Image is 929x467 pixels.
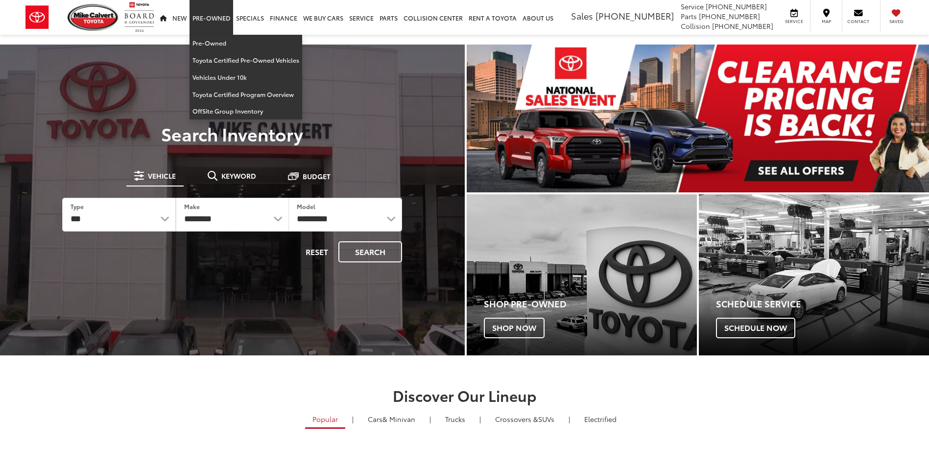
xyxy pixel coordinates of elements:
a: Schedule Service Schedule Now [699,194,929,355]
img: Mike Calvert Toyota [68,4,119,31]
li: | [350,414,356,424]
a: Popular [305,411,345,429]
span: Shop Now [484,318,545,338]
a: Toyota Certified Program Overview [190,86,302,103]
a: Toyota Certified Pre-Owned Vehicles [190,52,302,69]
h3: Search Inventory [41,124,424,143]
label: Model [297,202,315,210]
span: Vehicle [148,172,176,179]
a: Cars [360,411,423,427]
h2: Discover Our Lineup [119,387,810,403]
button: Search [338,241,402,262]
span: Sales [571,9,593,22]
span: & Minivan [382,414,415,424]
div: Toyota [699,194,929,355]
h4: Schedule Service [716,299,929,309]
li: | [566,414,572,424]
a: Pre-Owned [190,35,302,52]
span: Crossovers & [495,414,538,424]
span: Service [783,18,805,24]
span: [PHONE_NUMBER] [706,1,767,11]
span: Map [815,18,837,24]
button: Reset [297,241,336,262]
span: Keyword [221,172,256,179]
span: Collision [681,21,710,31]
span: [PHONE_NUMBER] [596,9,674,22]
a: Trucks [438,411,473,427]
span: Parts [681,11,697,21]
div: Toyota [467,194,697,355]
span: Saved [885,18,907,24]
span: [PHONE_NUMBER] [712,21,773,31]
a: OffSite Group Inventory [190,103,302,119]
span: [PHONE_NUMBER] [699,11,760,21]
li: | [427,414,433,424]
a: Shop Pre-Owned Shop Now [467,194,697,355]
span: Contact [847,18,869,24]
span: Service [681,1,704,11]
span: Schedule Now [716,318,795,338]
h4: Shop Pre-Owned [484,299,697,309]
li: | [477,414,483,424]
a: SUVs [488,411,562,427]
span: Budget [303,173,331,180]
a: Vehicles Under 10k [190,69,302,86]
a: Electrified [577,411,624,427]
label: Make [184,202,200,210]
label: Type [71,202,84,210]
